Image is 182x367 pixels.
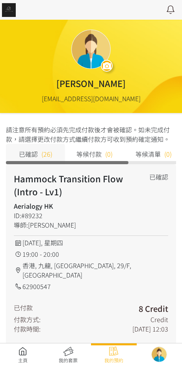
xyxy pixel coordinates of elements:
[136,149,161,159] span: 等候清單
[14,201,137,211] h4: Aerialogy HK
[14,324,41,334] div: 付款時間:
[164,149,172,159] span: (0)
[14,303,33,315] div: 已付款
[14,249,168,259] div: 19:00 - 20:00
[76,149,102,159] span: 等候付款
[14,220,137,230] div: 導師:[PERSON_NAME]
[14,315,41,324] div: 付款方式:
[149,172,168,182] div: 已確認
[14,172,137,198] h2: Hammock Transition Flow (Intro - Lv1)
[139,303,168,315] h3: 8 Credit
[56,77,126,90] div: [PERSON_NAME]
[41,149,52,159] span: (26)
[150,315,168,324] div: Credit
[14,211,137,220] div: ID:#89232
[14,238,168,247] div: [DATE], 星期四
[132,324,168,334] div: [DATE] 12:03
[42,94,141,103] div: [EMAIL_ADDRESS][DOMAIN_NAME]
[22,261,168,280] span: 香港, 九龍, [GEOGRAPHIC_DATA], 29/F, [GEOGRAPHIC_DATA]
[105,149,113,159] span: (0)
[19,149,38,159] span: 已確認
